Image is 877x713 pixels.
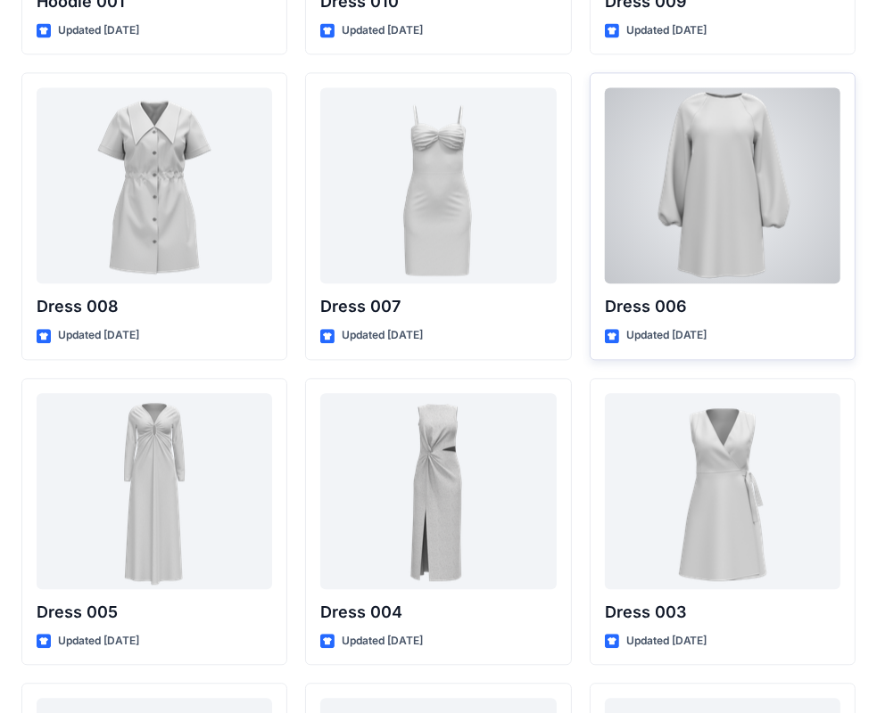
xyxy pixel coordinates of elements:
p: Dress 003 [605,600,840,625]
p: Dress 008 [37,294,272,319]
p: Dress 006 [605,294,840,319]
a: Dress 003 [605,393,840,589]
a: Dress 007 [320,87,556,283]
p: Updated [DATE] [342,632,423,651]
p: Updated [DATE] [626,632,707,651]
p: Updated [DATE] [342,326,423,345]
p: Updated [DATE] [626,21,707,40]
a: Dress 005 [37,393,272,589]
p: Updated [DATE] [58,326,139,345]
a: Dress 006 [605,87,840,283]
p: Updated [DATE] [342,21,423,40]
p: Updated [DATE] [58,21,139,40]
a: Dress 008 [37,87,272,283]
p: Dress 005 [37,600,272,625]
p: Updated [DATE] [626,326,707,345]
p: Dress 004 [320,600,556,625]
p: Updated [DATE] [58,632,139,651]
a: Dress 004 [320,393,556,589]
p: Dress 007 [320,294,556,319]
